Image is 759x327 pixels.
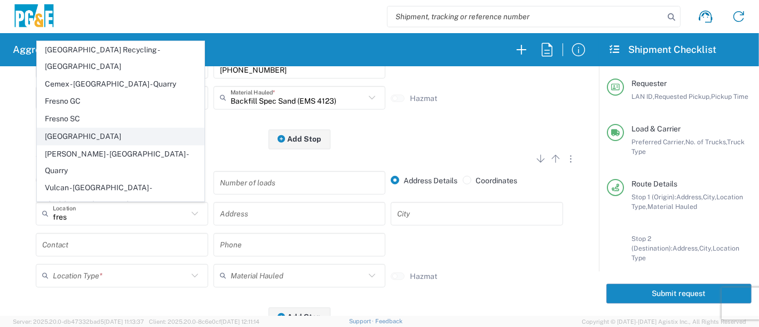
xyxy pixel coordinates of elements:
[654,92,711,100] span: Requested Pickup,
[703,193,716,201] span: City,
[631,79,667,88] span: Requester
[647,203,697,211] span: Material Hauled
[699,244,713,252] span: City,
[149,318,259,325] span: Client: 2025.20.0-8c6e0cf
[631,92,654,100] span: LAN ID,
[673,244,699,252] span: Address,
[13,318,144,325] span: Server: 2025.20.0-db47332bad5
[37,180,204,213] span: Vulcan - [GEOGRAPHIC_DATA] - [GEOGRAPHIC_DATA] - Quarry
[13,43,185,56] h2: Aggregate & Spoils Shipment Request
[631,124,681,133] span: Load & Carrier
[37,93,204,110] span: Fresno GC
[582,317,746,326] span: Copyright © [DATE]-[DATE] Agistix Inc., All Rights Reserved
[606,284,752,303] button: Submit request
[37,42,204,75] span: [GEOGRAPHIC_DATA] Recycling - [GEOGRAPHIC_DATA]
[268,307,330,327] button: Add Stop
[221,318,259,325] span: [DATE] 12:11:14
[631,235,673,252] span: Stop 2 (Destination):
[349,318,376,324] a: Support
[388,6,664,27] input: Shipment, tracking or reference number
[37,128,204,145] span: [GEOGRAPHIC_DATA]
[37,146,204,179] span: [PERSON_NAME] - [GEOGRAPHIC_DATA] - Quarry
[268,129,330,149] button: Add Stop
[37,111,204,127] span: Fresno SC
[685,138,727,146] span: No. of Trucks,
[13,4,56,29] img: pge
[410,271,437,281] label: Hazmat
[608,43,716,56] h2: Shipment Checklist
[631,180,677,188] span: Route Details
[631,138,685,146] span: Preferred Carrier,
[104,318,144,325] span: [DATE] 11:13:37
[711,92,748,100] span: Pickup Time
[391,176,457,185] label: Address Details
[676,193,703,201] span: Address,
[37,76,204,92] span: Cemex - [GEOGRAPHIC_DATA] - Quarry
[375,318,402,324] a: Feedback
[631,193,676,201] span: Stop 1 (Origin):
[463,176,517,185] label: Coordinates
[410,94,437,103] label: Hazmat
